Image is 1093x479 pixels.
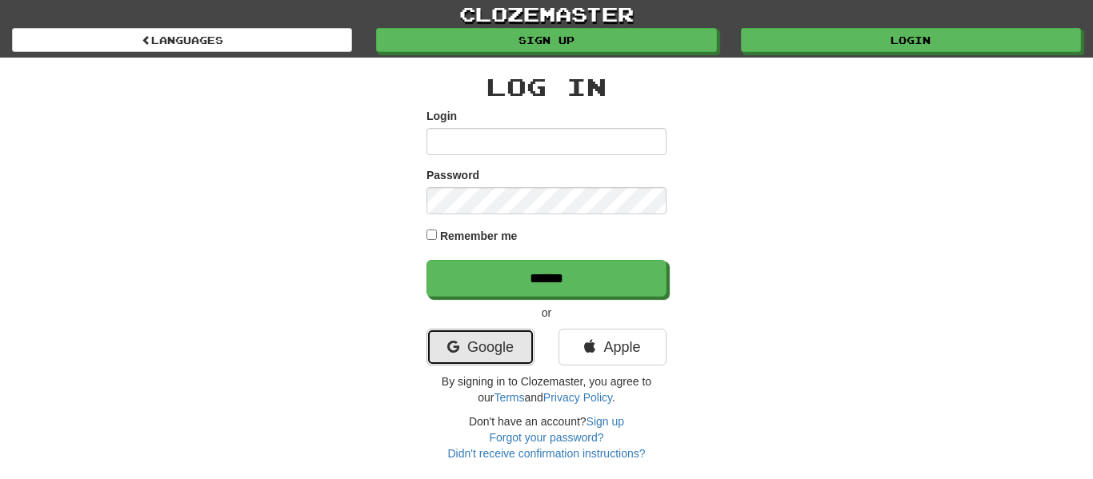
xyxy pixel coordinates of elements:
[489,431,603,444] a: Forgot your password?
[440,228,518,244] label: Remember me
[543,391,612,404] a: Privacy Policy
[426,413,667,461] div: Don't have an account?
[741,28,1081,52] a: Login
[376,28,716,52] a: Sign up
[426,167,479,183] label: Password
[426,329,534,365] a: Google
[426,108,457,124] label: Login
[426,305,667,321] p: or
[494,391,524,404] a: Terms
[559,329,667,365] a: Apple
[12,28,352,52] a: Languages
[587,415,624,428] a: Sign up
[426,373,667,405] p: By signing in to Clozemaster, you agree to our and .
[447,447,645,460] a: Didn't receive confirmation instructions?
[426,74,667,100] h2: Log In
